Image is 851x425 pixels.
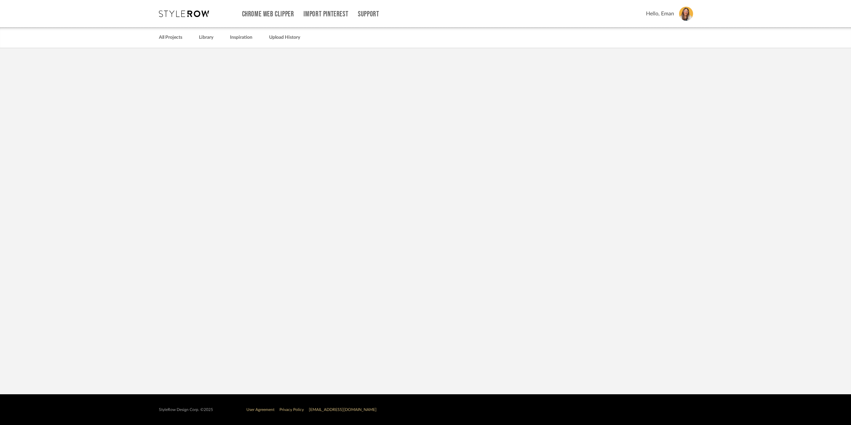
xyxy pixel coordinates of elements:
[679,7,693,21] img: avatar
[230,33,252,42] a: Inspiration
[358,11,379,17] a: Support
[159,33,182,42] a: All Projects
[309,408,377,412] a: [EMAIL_ADDRESS][DOMAIN_NAME]
[303,11,348,17] a: Import Pinterest
[279,408,304,412] a: Privacy Policy
[199,33,213,42] a: Library
[159,407,213,412] div: StyleRow Design Corp. ©2025
[242,11,294,17] a: Chrome Web Clipper
[246,408,274,412] a: User Agreement
[269,33,300,42] a: Upload History
[646,10,674,18] span: Hello, Eman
